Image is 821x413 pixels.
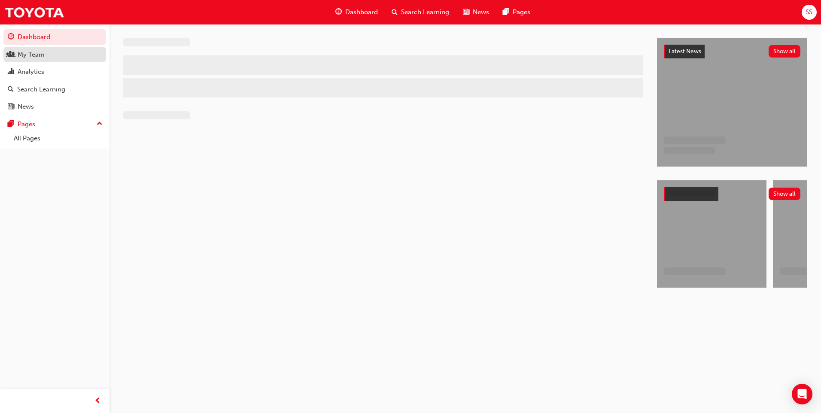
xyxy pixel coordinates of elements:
[802,5,817,20] button: SS
[385,3,456,21] a: search-iconSearch Learning
[345,7,378,17] span: Dashboard
[17,85,65,94] div: Search Learning
[769,188,801,200] button: Show all
[473,7,489,17] span: News
[8,68,14,76] span: chart-icon
[456,3,496,21] a: news-iconNews
[8,86,14,94] span: search-icon
[3,29,106,45] a: Dashboard
[8,33,14,41] span: guage-icon
[503,7,509,18] span: pages-icon
[18,67,44,77] div: Analytics
[664,187,800,201] a: Show all
[669,48,701,55] span: Latest News
[3,47,106,63] a: My Team
[3,116,106,132] button: Pages
[463,7,469,18] span: news-icon
[664,45,800,58] a: Latest NewsShow all
[335,7,342,18] span: guage-icon
[392,7,398,18] span: search-icon
[18,50,45,60] div: My Team
[3,99,106,115] a: News
[8,121,14,128] span: pages-icon
[94,396,101,407] span: prev-icon
[769,45,801,58] button: Show all
[97,118,103,130] span: up-icon
[18,119,35,129] div: Pages
[513,7,530,17] span: Pages
[4,3,64,22] img: Trak
[3,64,106,80] a: Analytics
[328,3,385,21] a: guage-iconDashboard
[401,7,449,17] span: Search Learning
[792,384,812,404] div: Open Intercom Messenger
[3,82,106,97] a: Search Learning
[496,3,537,21] a: pages-iconPages
[8,103,14,111] span: news-icon
[3,27,106,116] button: DashboardMy TeamAnalyticsSearch LearningNews
[8,51,14,59] span: people-icon
[10,132,106,145] a: All Pages
[18,102,34,112] div: News
[806,7,812,17] span: SS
